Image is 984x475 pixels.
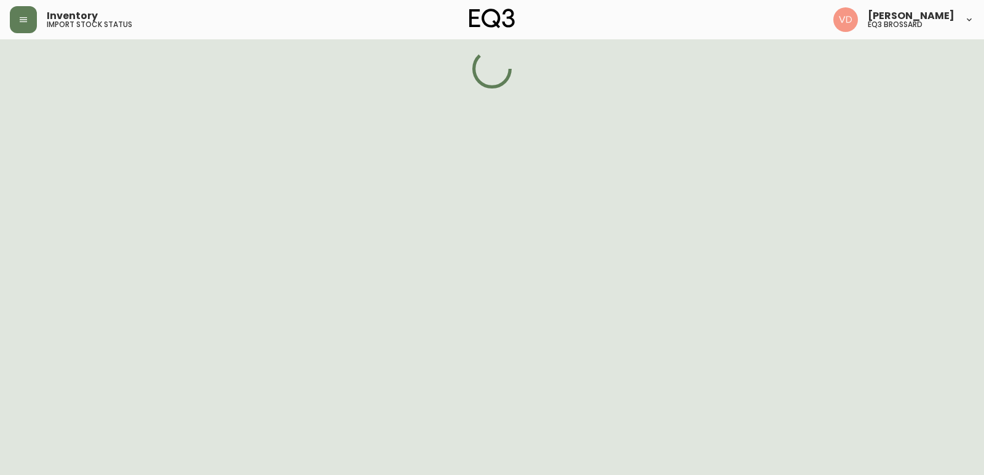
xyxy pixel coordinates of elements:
img: logo [469,9,515,28]
span: [PERSON_NAME] [868,11,954,21]
h5: eq3 brossard [868,21,922,28]
h5: import stock status [47,21,132,28]
img: 34cbe8de67806989076631741e6a7c6b [833,7,858,32]
span: Inventory [47,11,98,21]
